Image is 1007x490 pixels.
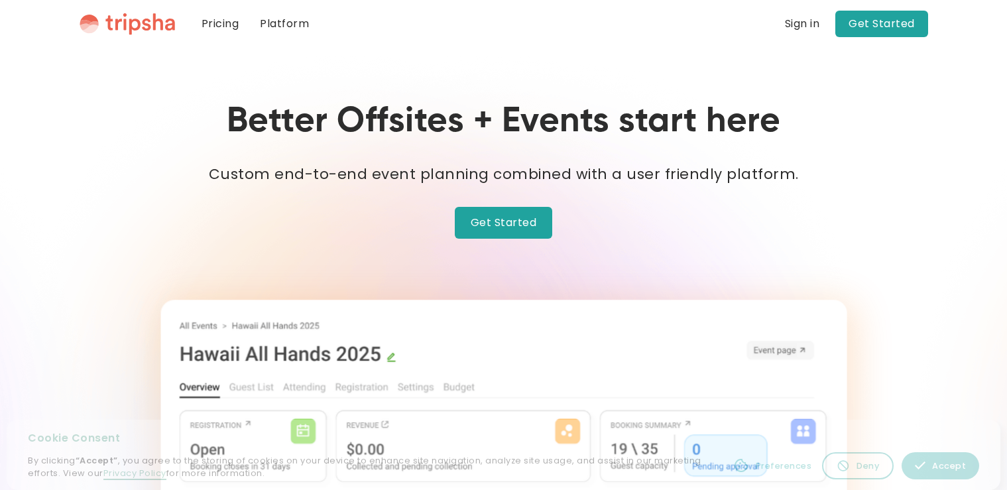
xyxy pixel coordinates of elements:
[915,460,925,471] img: allow icon
[756,459,812,472] div: Preferences
[76,455,118,466] strong: “Accept”
[785,16,820,32] a: Sign in
[932,459,966,472] div: Accept
[731,452,815,479] a: Preferences
[80,13,175,35] a: home
[455,207,553,239] a: Get Started
[857,459,879,472] div: Deny
[822,452,894,479] a: Deny
[209,164,799,184] strong: Custom end-to-end event planning combined with a user friendly platform.
[227,101,781,143] h1: Better Offsites + Events start here
[835,11,928,37] a: Get Started
[80,13,175,35] img: Tripsha Logo
[902,452,979,479] a: Accept
[103,467,166,480] a: Privacy Policy
[28,454,709,479] p: By clicking , you agree to the storing of cookies on your device to enhance site navigation, anal...
[785,19,820,29] div: Sign in
[28,430,709,446] div: Cookie Consent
